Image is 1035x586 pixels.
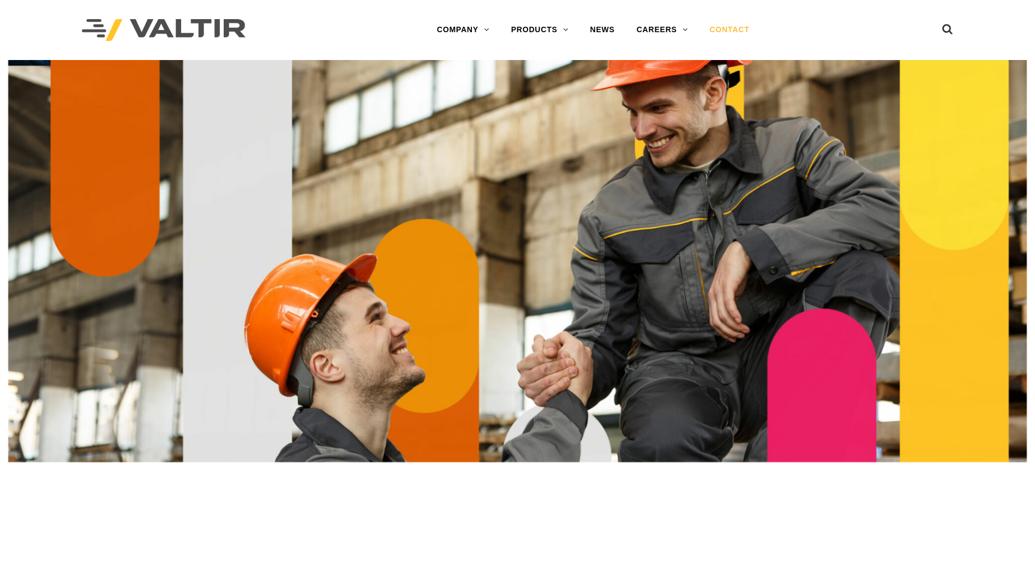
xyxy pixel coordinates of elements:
[8,60,1027,462] img: Contact_1
[699,19,761,41] a: CONTACT
[426,19,500,41] a: COMPANY
[579,19,626,41] a: NEWS
[626,19,699,41] a: CAREERS
[82,19,246,41] img: Valtir
[500,19,579,41] a: PRODUCTS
